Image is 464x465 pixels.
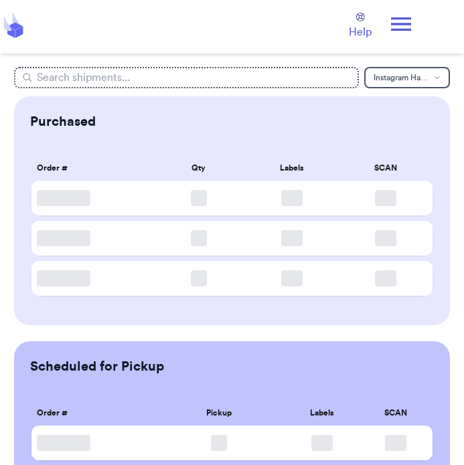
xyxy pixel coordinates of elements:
a: Help [349,13,372,40]
span: Help [349,24,372,40]
span: Instagram Handle [374,74,429,82]
th: SCAN [339,153,433,183]
button: Instagram Handle [364,67,450,88]
th: Labels [245,153,339,183]
th: Order # [31,397,152,428]
th: SCAN [359,397,433,428]
h2: Scheduled for Pickup [30,357,164,376]
th: Pickup [152,397,286,428]
th: Order # [31,153,152,183]
th: Qty [152,153,246,183]
h2: Purchased [30,112,96,131]
th: Labels [285,397,359,428]
input: Search shipments... [14,67,359,88]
